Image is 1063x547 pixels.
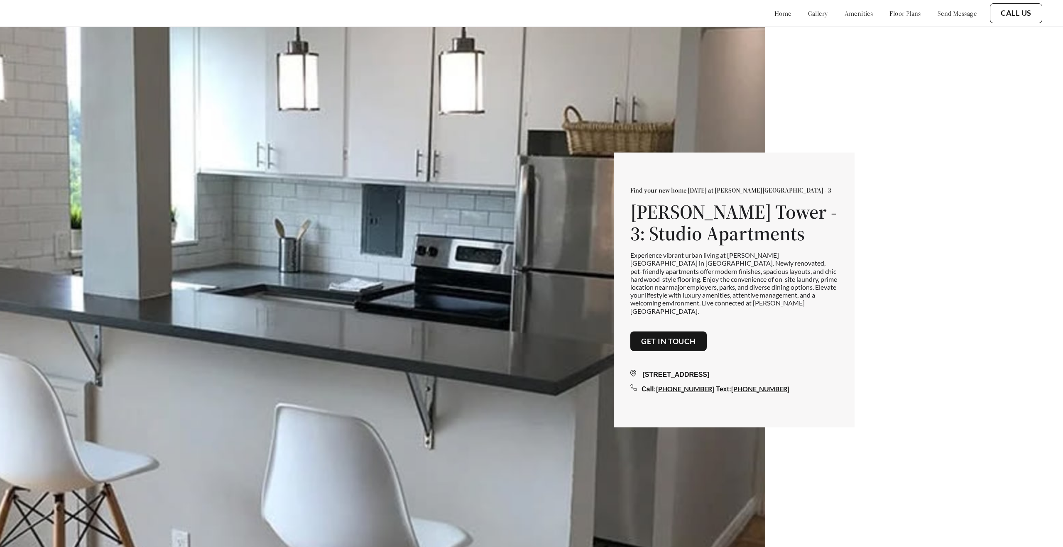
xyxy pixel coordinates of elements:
a: gallery [808,9,828,17]
div: [STREET_ADDRESS] [630,370,838,380]
a: amenities [845,9,873,17]
p: Find your new home [DATE] at [PERSON_NAME][GEOGRAPHIC_DATA] - 3 [630,186,838,194]
a: Call Us [1001,9,1031,18]
a: [PHONE_NUMBER] [731,385,789,393]
p: Experience vibrant urban living at [PERSON_NAME][GEOGRAPHIC_DATA] in [GEOGRAPHIC_DATA]. Newly ren... [630,251,838,315]
a: Get in touch [641,337,696,346]
span: Call: [642,386,656,393]
a: [PHONE_NUMBER] [656,385,714,393]
a: home [774,9,791,17]
button: Get in touch [630,331,707,351]
h1: [PERSON_NAME] Tower - 3: Studio Apartments [630,200,838,244]
a: send message [938,9,977,17]
button: Call Us [990,3,1042,23]
a: floor plans [889,9,921,17]
span: Text: [716,386,731,393]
